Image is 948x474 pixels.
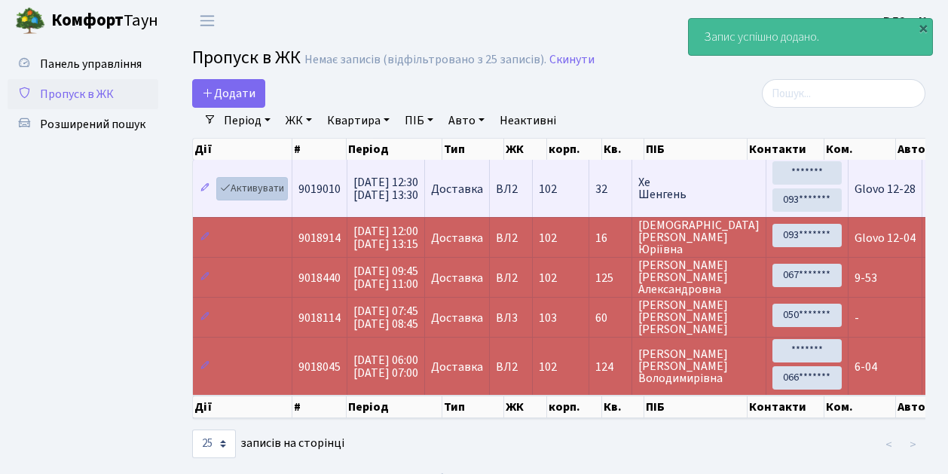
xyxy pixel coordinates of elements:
[192,44,301,71] span: Пропуск в ЖК
[824,396,896,418] th: Ком.
[192,79,265,108] a: Додати
[547,396,602,418] th: корп.
[496,183,526,195] span: ВЛ2
[638,176,760,200] span: Хе Шенгень
[216,177,288,200] a: Активувати
[883,12,930,30] a: ВЛ2 -. К.
[298,310,341,326] span: 9018114
[8,79,158,109] a: Пропуск в ЖК
[762,79,925,108] input: Пошук...
[353,263,418,292] span: [DATE] 09:45 [DATE] 11:00
[298,181,341,197] span: 9019010
[298,270,341,286] span: 9018440
[192,430,236,458] select: записів на сторінці
[689,19,932,55] div: Запис успішно додано.
[431,272,483,284] span: Доставка
[40,116,145,133] span: Розширений пошук
[855,310,859,326] span: -
[595,361,625,373] span: 124
[644,139,748,160] th: ПІБ
[595,232,625,244] span: 16
[353,352,418,381] span: [DATE] 06:00 [DATE] 07:00
[539,230,557,246] span: 102
[40,56,142,72] span: Панель управління
[304,53,546,67] div: Немає записів (відфільтровано з 25 записів).
[353,303,418,332] span: [DATE] 07:45 [DATE] 08:45
[496,312,526,324] span: ВЛ3
[496,272,526,284] span: ВЛ2
[431,312,483,324] span: Доставка
[442,396,504,418] th: Тип
[8,49,158,79] a: Панель управління
[347,396,442,418] th: Період
[547,139,602,160] th: корп.
[8,109,158,139] a: Розширений пошук
[824,139,896,160] th: Ком.
[442,139,504,160] th: Тип
[496,361,526,373] span: ВЛ2
[595,272,625,284] span: 125
[883,13,930,29] b: ВЛ2 -. К.
[602,396,644,418] th: Кв.
[399,108,439,133] a: ПІБ
[15,6,45,36] img: logo.png
[855,181,916,197] span: Glovo 12-28
[442,108,491,133] a: Авто
[347,139,442,160] th: Період
[595,312,625,324] span: 60
[748,396,824,418] th: Контакти
[40,86,114,102] span: Пропуск в ЖК
[202,85,255,102] span: Додати
[896,139,946,160] th: Авто
[431,183,483,195] span: Доставка
[539,270,557,286] span: 102
[748,139,824,160] th: Контакти
[855,230,916,246] span: Glovo 12-04
[916,20,931,35] div: ×
[504,396,547,418] th: ЖК
[595,183,625,195] span: 32
[539,359,557,375] span: 102
[602,139,644,160] th: Кв.
[638,259,760,295] span: [PERSON_NAME] [PERSON_NAME] Александровна
[504,139,547,160] th: ЖК
[292,139,347,160] th: #
[539,310,557,326] span: 103
[218,108,277,133] a: Період
[188,8,226,33] button: Переключити навігацію
[896,396,946,418] th: Авто
[638,299,760,335] span: [PERSON_NAME] [PERSON_NAME] [PERSON_NAME]
[431,361,483,373] span: Доставка
[51,8,158,34] span: Таун
[855,270,877,286] span: 9-53
[193,396,292,418] th: Дії
[431,232,483,244] span: Доставка
[298,230,341,246] span: 9018914
[539,181,557,197] span: 102
[353,223,418,252] span: [DATE] 12:00 [DATE] 13:15
[51,8,124,32] b: Комфорт
[494,108,562,133] a: Неактивні
[644,396,748,418] th: ПІБ
[353,174,418,203] span: [DATE] 12:30 [DATE] 13:30
[292,396,347,418] th: #
[549,53,595,67] a: Скинути
[192,430,344,458] label: записів на сторінці
[496,232,526,244] span: ВЛ2
[193,139,292,160] th: Дії
[855,359,877,375] span: 6-04
[321,108,396,133] a: Квартира
[638,219,760,255] span: [DEMOGRAPHIC_DATA] [PERSON_NAME] Юріївна
[638,348,760,384] span: [PERSON_NAME] [PERSON_NAME] Володимирівна
[298,359,341,375] span: 9018045
[280,108,318,133] a: ЖК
